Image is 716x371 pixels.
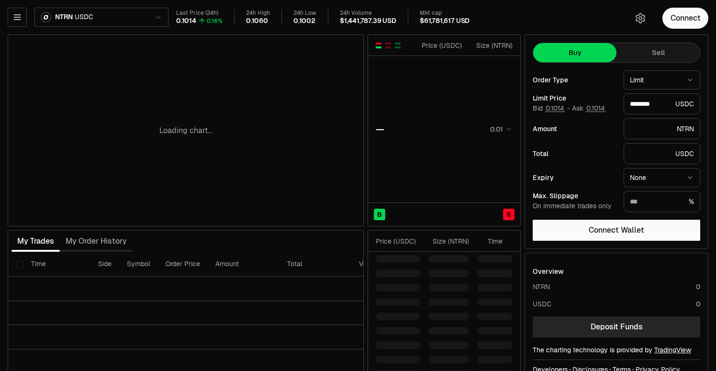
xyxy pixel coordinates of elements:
div: Overview [533,267,564,276]
p: Loading chart... [159,125,212,136]
button: 0.1014 [585,104,606,112]
div: Max. Slippage [533,192,616,199]
button: Show Buy and Sell Orders [375,42,382,49]
span: Bid - [533,104,570,113]
button: My Order History [60,232,133,251]
th: Value [351,252,384,277]
button: Connect [662,8,708,29]
span: NTRN [55,13,73,22]
a: Deposit Funds [533,316,700,337]
div: 0 [696,282,700,292]
div: % [624,191,700,212]
button: 0.1014 [545,104,565,112]
button: Sell [616,43,700,62]
button: Show Buy Orders Only [394,42,402,49]
button: Connect Wallet [533,220,700,241]
button: None [624,168,700,187]
th: Side [90,252,119,277]
div: Time [477,236,503,246]
img: NTRN Logo [42,13,50,22]
div: USDC [624,93,700,114]
div: Last Price (24h) [176,10,223,17]
div: 0 [696,299,700,309]
div: 24h High [246,10,270,17]
span: Ask [572,104,606,113]
div: 24h Low [293,10,316,17]
div: 0.1002 [293,17,315,25]
th: Amount [208,252,280,277]
div: Size ( NTRN ) [470,41,513,50]
div: 0.1014 [176,17,196,25]
div: — [376,123,384,136]
button: Show Sell Orders Only [384,42,392,49]
div: Amount [533,125,616,132]
div: 0.16% [207,17,223,25]
div: Size ( NTRN ) [428,236,469,246]
div: Limit Price [533,95,616,101]
button: My Trades [11,232,60,251]
div: USDC [533,299,551,309]
div: USDC [624,143,700,164]
th: Order Price [158,252,208,277]
span: USDC [75,13,93,22]
div: $61,781,617 USD [420,17,470,25]
div: Price ( USDC ) [376,236,420,246]
div: The charting technology is provided by [533,345,700,355]
span: S [506,210,511,219]
th: Total [280,252,351,277]
th: Symbol [119,252,158,277]
div: Order Type [533,77,616,83]
button: Buy [533,43,616,62]
div: 24h Volume [340,10,396,17]
div: Expiry [533,174,616,181]
div: NTRN [533,282,550,292]
div: NTRN [624,118,700,139]
th: Time [23,252,90,277]
div: On immediate trades only [533,202,616,211]
div: Price ( USDC ) [419,41,462,50]
button: Select all [16,260,23,268]
button: 0.01 [487,124,513,135]
span: B [377,210,382,219]
div: Total [533,150,616,157]
a: TradingView [654,346,691,354]
div: 0.1060 [246,17,268,25]
div: $1,441,787.39 USD [340,17,396,25]
button: Limit [624,70,700,90]
div: Mkt cap [420,10,470,17]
